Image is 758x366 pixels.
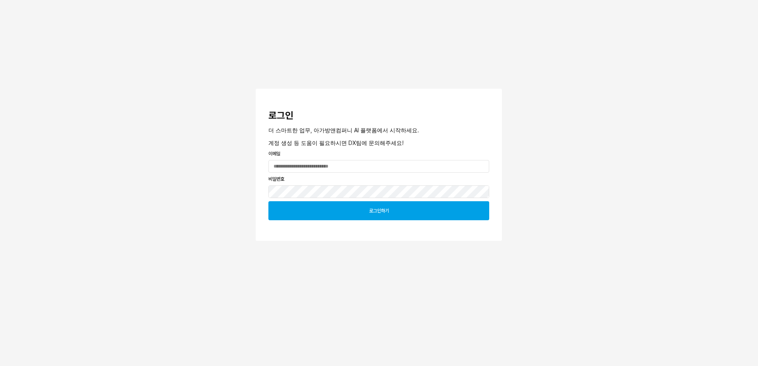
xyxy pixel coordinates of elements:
[369,208,389,214] p: 로그인하기
[268,150,489,157] p: 이메일
[268,110,489,121] h3: 로그인
[268,126,489,134] p: 더 스마트한 업무, 아가방앤컴퍼니 AI 플랫폼에서 시작하세요.
[268,175,489,183] p: 비밀번호
[268,139,489,147] p: 계정 생성 등 도움이 필요하시면 DX팀에 문의해주세요!
[268,201,489,220] button: 로그인하기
